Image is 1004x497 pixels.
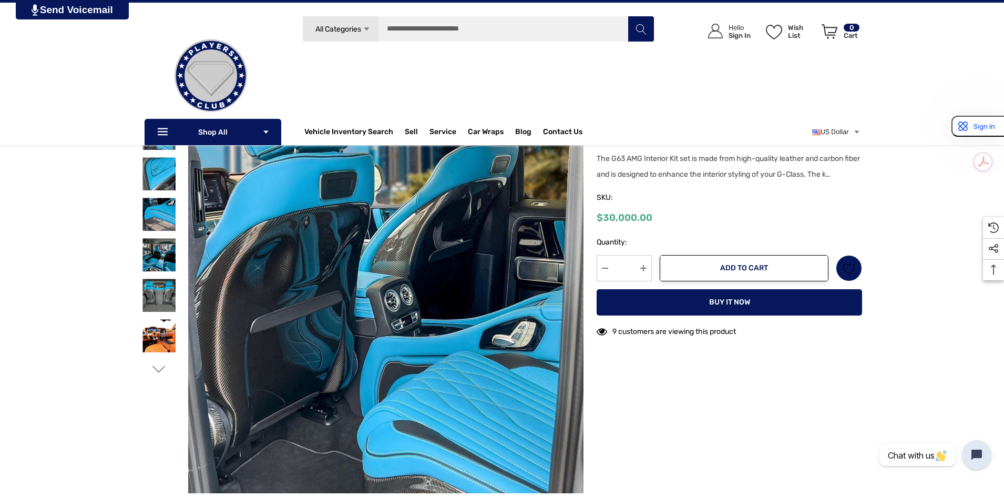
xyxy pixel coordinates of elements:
[761,13,817,49] a: Wish List Wish List
[142,279,176,312] img: Mercedes G Wagon Interior Kit
[988,222,999,233] svg: Recently Viewed
[429,127,456,139] a: Service
[597,322,736,338] div: 9 customers are viewing this product
[142,319,176,352] img: Custom G Wagon Interior
[468,121,515,143] a: Car Wraps
[708,24,723,38] svg: Icon User Account
[597,236,652,249] label: Quantity:
[836,255,862,281] a: Wish List
[405,127,418,139] span: Sell
[543,127,582,139] a: Contact Us
[843,262,855,275] svg: Wish List
[405,121,429,143] a: Sell
[812,121,860,143] a: USD
[983,265,1004,275] svg: Top
[152,363,166,376] svg: Go to slide 4 of 8
[262,128,270,136] svg: Icon Arrow Down
[822,24,837,39] svg: Review Your Cart
[468,127,504,139] span: Car Wraps
[363,25,371,33] svg: Icon Arrow Down
[628,16,654,42] button: Search
[597,289,862,316] button: Buy it now
[597,154,860,179] span: The G63 AMG Interior Kit set is made from high-quality leather and carbon fiber and is designed t...
[158,23,263,128] img: Players Club | Cars For Sale
[844,24,859,32] p: 0
[142,238,176,271] img: Mercedes G Wagon Interior Kit
[817,13,860,54] a: Cart with 0 items
[844,32,859,39] p: Cart
[696,13,756,49] a: Sign in
[142,157,176,190] img: Mercedes G Wagon Interior Kit
[302,16,378,42] a: All Categories Icon Arrow Down Icon Arrow Up
[304,127,393,139] a: Vehicle Inventory Search
[597,190,649,205] span: SKU:
[142,198,176,231] img: Mercedes G Wagon Interior Kit
[766,25,782,39] svg: Wish List
[156,126,172,138] svg: Icon Line
[32,4,38,16] img: PjwhLS0gR2VuZXJhdG9yOiBHcmF2aXQuaW8gLS0+PHN2ZyB4bWxucz0iaHR0cDovL3d3dy53My5vcmcvMjAwMC9zdmciIHhtb...
[729,32,751,39] p: Sign In
[788,24,816,39] p: Wish List
[729,24,751,32] p: Hello
[988,244,999,254] svg: Social Media
[315,25,361,34] span: All Categories
[660,255,828,281] button: Add to Cart
[597,212,652,224] span: $30,000.00
[515,127,531,139] a: Blog
[145,119,281,145] p: Shop All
